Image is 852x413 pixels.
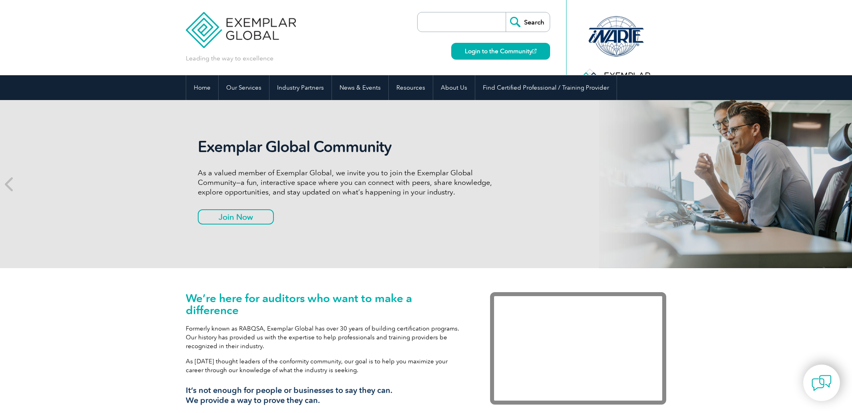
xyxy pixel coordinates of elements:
img: open_square.png [532,49,537,53]
h1: We’re here for auditors who want to make a difference [186,292,466,316]
img: contact-chat.png [812,373,832,393]
a: Our Services [219,75,269,100]
a: Industry Partners [269,75,332,100]
input: Search [506,12,550,32]
a: Resources [389,75,433,100]
p: As a valued member of Exemplar Global, we invite you to join the Exemplar Global Community—a fun,... [198,168,498,197]
p: Leading the way to excellence [186,54,273,63]
h2: Exemplar Global Community [198,138,498,156]
a: Join Now [198,209,274,225]
a: Find Certified Professional / Training Provider [475,75,617,100]
a: Home [186,75,218,100]
a: About Us [433,75,475,100]
a: News & Events [332,75,388,100]
h3: It’s not enough for people or businesses to say they can. We provide a way to prove they can. [186,385,466,405]
iframe: Exemplar Global: Working together to make a difference [490,292,666,405]
a: Login to the Community [451,43,550,60]
p: Formerly known as RABQSA, Exemplar Global has over 30 years of building certification programs. O... [186,324,466,351]
p: As [DATE] thought leaders of the conformity community, our goal is to help you maximize your care... [186,357,466,375]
